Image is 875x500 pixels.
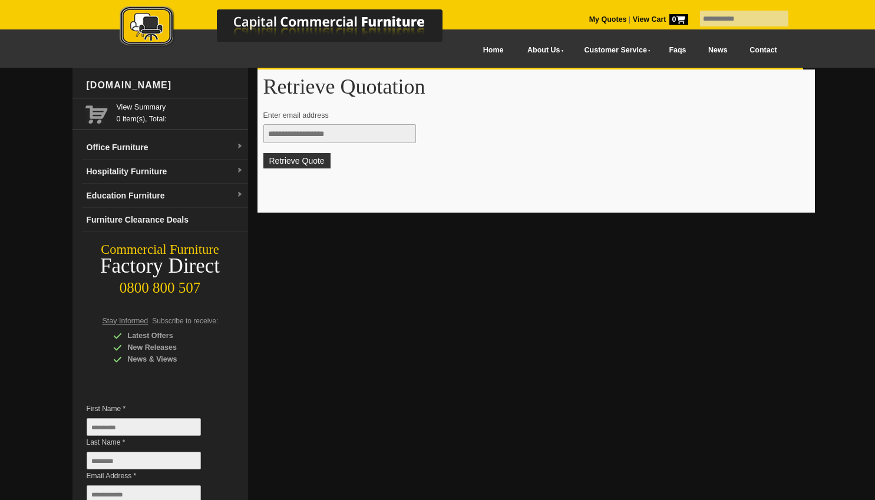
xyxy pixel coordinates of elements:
img: Capital Commercial Furniture Logo [87,6,500,49]
a: Office Furnituredropdown [82,135,248,160]
div: Latest Offers [113,330,225,342]
a: Faqs [658,37,698,64]
img: dropdown [236,143,243,150]
img: dropdown [236,167,243,174]
a: Capital Commercial Furniture Logo [87,6,500,52]
span: 0 item(s), Total: [117,101,243,123]
a: View Summary [117,101,243,113]
span: Subscribe to receive: [152,317,218,325]
input: First Name * [87,418,201,436]
strong: View Cart [633,15,688,24]
a: Customer Service [571,37,658,64]
span: First Name * [87,403,219,415]
img: dropdown [236,191,243,198]
a: Contact [738,37,788,64]
a: Furniture Clearance Deals [82,208,248,232]
h1: Retrieve Quotation [263,75,809,98]
span: Email Address * [87,470,219,482]
div: Commercial Furniture [72,241,248,258]
a: Hospitality Furnituredropdown [82,160,248,184]
div: News & Views [113,353,225,365]
div: 0800 800 507 [72,274,248,296]
span: Last Name * [87,436,219,448]
a: Education Furnituredropdown [82,184,248,208]
a: News [697,37,738,64]
button: Retrieve Quote [263,153,331,168]
input: Last Name * [87,452,201,469]
a: View Cart0 [630,15,688,24]
span: Stay Informed [103,317,148,325]
div: [DOMAIN_NAME] [82,68,248,103]
a: My Quotes [589,15,627,24]
div: New Releases [113,342,225,353]
a: About Us [514,37,571,64]
p: Enter email address [263,110,798,121]
span: 0 [669,14,688,25]
div: Factory Direct [72,258,248,274]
